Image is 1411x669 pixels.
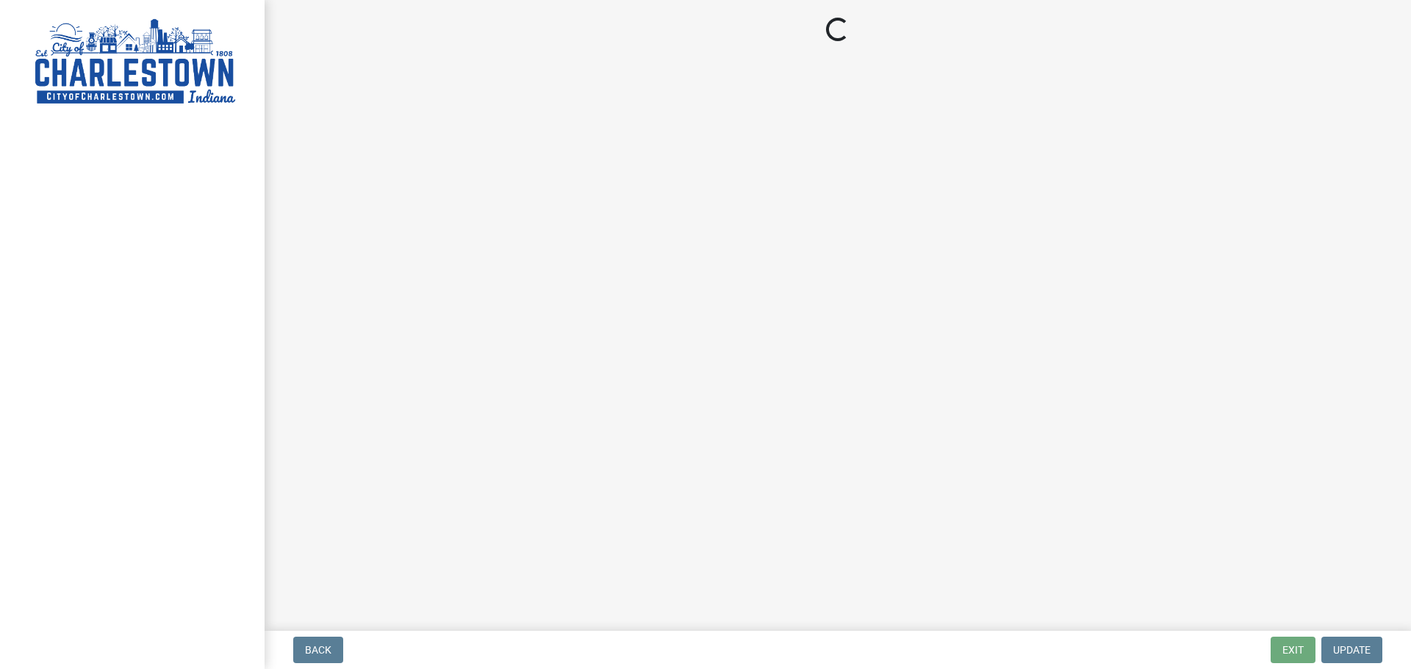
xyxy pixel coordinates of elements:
button: Exit [1271,637,1315,663]
img: City of Charlestown, Indiana [29,15,241,109]
button: Back [293,637,343,663]
span: Back [305,644,331,656]
span: Update [1333,644,1371,656]
button: Update [1321,637,1382,663]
